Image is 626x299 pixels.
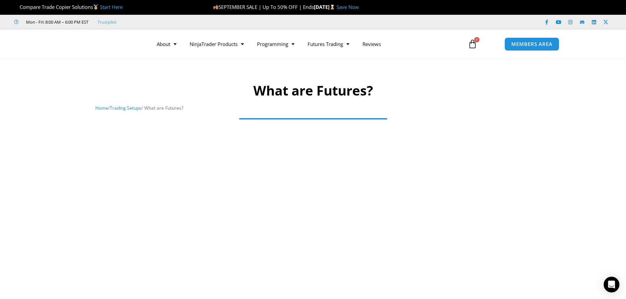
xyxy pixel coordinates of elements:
[301,36,356,52] a: Futures Trading
[24,18,88,26] span: Mon - Fri: 8:00 AM – 6:00 PM EST
[93,5,98,10] img: 🥇
[14,4,123,10] span: Compare Trade Copier Solutions
[458,34,487,53] a: 0
[511,42,552,47] span: MEMBERS AREA
[474,37,479,42] span: 0
[336,4,359,10] a: Save Now
[100,4,123,10] a: Start Here
[150,36,460,52] nav: Menu
[183,36,250,52] a: NinjaTrader Products
[150,36,183,52] a: About
[250,36,301,52] a: Programming
[604,277,619,292] div: Open Intercom Messenger
[67,32,137,56] img: LogoAI | Affordable Indicators – NinjaTrader
[356,36,387,52] a: Reviews
[14,5,19,10] img: 🏆
[95,81,531,100] h1: What are Futures?
[314,4,336,10] strong: [DATE]
[213,5,218,10] img: 🍂
[95,104,531,112] nav: Breadcrumb
[95,105,108,111] a: Home
[330,5,335,10] img: ⌛
[110,105,141,111] a: Trading Setups
[98,18,117,26] a: Trustpilot
[504,37,559,51] a: MEMBERS AREA
[213,4,314,10] span: SEPTEMBER SALE | Up To 50% OFF | Ends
